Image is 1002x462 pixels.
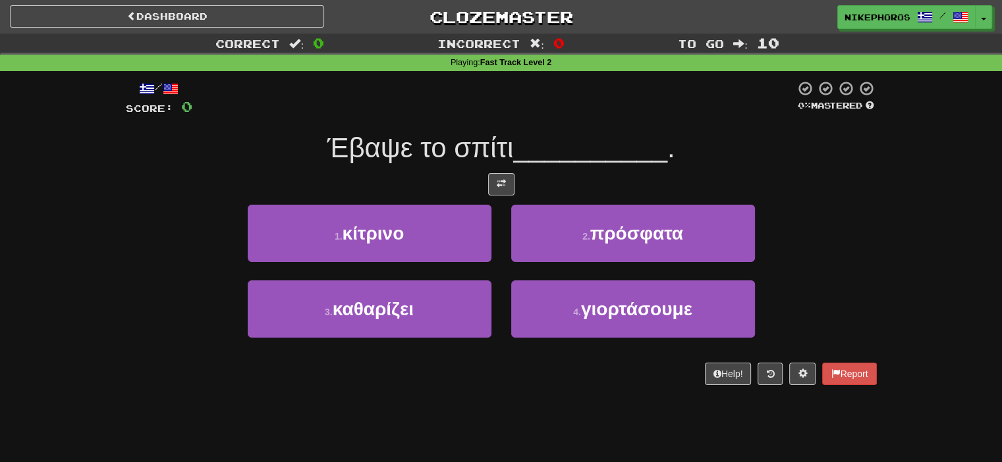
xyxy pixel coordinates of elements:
[325,307,333,317] small: 3 .
[573,307,581,317] small: 4 .
[757,35,779,51] span: 10
[327,132,513,163] span: Έβαψε το σπίτι
[248,205,491,262] button: 1.κίτρινο
[343,223,404,244] span: κίτρινο
[333,299,414,319] span: καθαρίζει
[313,35,324,51] span: 0
[590,223,683,244] span: πρόσφατα
[513,132,667,163] span: __________
[511,280,755,338] button: 4.γιορτάσουμε
[126,103,173,114] span: Score:
[733,38,748,49] span: :
[215,37,280,50] span: Correct
[795,100,877,112] div: Mastered
[705,363,752,385] button: Help!
[181,98,192,115] span: 0
[126,80,192,97] div: /
[939,11,946,20] span: /
[488,173,515,195] button: Toggle translation (alt+t)
[10,5,324,28] a: Dashboard
[335,231,343,242] small: 1 .
[837,5,976,29] a: Nikephoros /
[511,205,755,262] button: 2.πρόσφατα
[553,35,565,51] span: 0
[344,5,658,28] a: Clozemaster
[530,38,544,49] span: :
[437,37,520,50] span: Incorrect
[582,231,590,242] small: 2 .
[480,58,552,67] strong: Fast Track Level 2
[667,132,675,163] span: .
[581,299,692,319] span: γιορτάσουμε
[248,280,491,338] button: 3.καθαρίζει
[289,38,304,49] span: :
[678,37,724,50] span: To go
[758,363,783,385] button: Round history (alt+y)
[798,100,811,111] span: 0 %
[845,11,910,23] span: Nikephoros
[822,363,876,385] button: Report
